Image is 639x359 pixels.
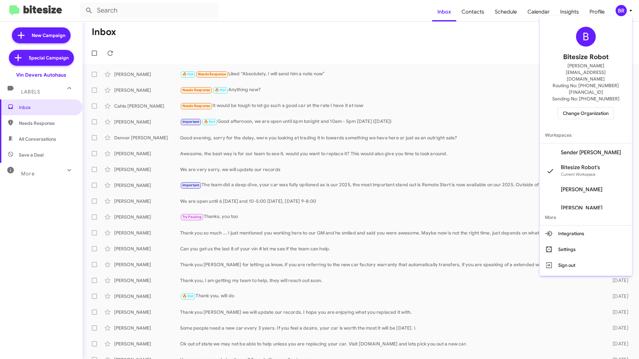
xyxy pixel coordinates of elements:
[114,261,180,268] div: [PERSON_NAME]
[182,104,210,108] span: Needs Response
[182,88,210,92] span: Needs Response
[602,166,634,173] div: [DATE]
[602,277,634,284] div: [DATE]
[610,5,632,16] button: BR
[578,47,631,60] button: Next
[80,3,218,18] input: Search
[114,230,180,236] div: [PERSON_NAME]
[180,134,602,141] div: Good evening, sorry for the delay, were you looking at trading it in towards something we have he...
[602,293,634,300] div: [DATE]
[582,49,585,57] span: »
[180,118,602,126] div: Good afternoon, we are open until 6pm tonight and 10am - 5pm [DATE] ([DATE])
[16,72,66,78] div: Vin Devers Autohaus
[204,120,215,124] span: 🔥 Hot
[180,102,602,110] div: It would be tough to let go such a good car at the rate I have it at now
[602,214,634,220] div: [DATE]
[180,166,602,173] div: We are very sorry, we will update our records
[180,277,602,284] div: Thank you, I am getting my team to help, they will reach out soon.
[566,47,578,60] button: Previous
[114,341,180,347] div: [PERSON_NAME]
[32,32,65,39] span: New Campaign
[114,214,180,220] div: [PERSON_NAME]
[567,47,631,60] nav: Page navigation example
[602,119,634,125] div: [DATE]
[114,245,180,252] div: [PERSON_NAME]
[114,325,180,331] div: [PERSON_NAME]
[114,71,180,78] div: [PERSON_NAME]
[180,70,602,78] div: Liked “Absolutely, I will send him a note now”
[456,2,490,21] a: Contacts
[182,294,194,298] span: 🔥 Hot
[602,325,634,331] div: [DATE]
[180,309,602,315] div: Thank you [PERSON_NAME] we will update our records. I hope you are enjoying what you replaced it ...
[114,119,180,125] div: [PERSON_NAME]
[602,309,634,315] div: [DATE]
[114,277,180,284] div: [PERSON_NAME]
[180,86,599,94] div: Anything new?
[602,182,634,189] div: [DATE]
[602,230,634,236] div: [DATE]
[182,215,202,219] span: Try Pausing
[432,2,456,21] a: Inbox
[180,292,602,300] div: Thank you, will do
[19,152,44,158] span: Save a Deal
[114,182,180,189] div: [PERSON_NAME]
[602,341,634,347] div: [DATE]
[92,27,116,37] h1: Inbox
[21,89,40,95] span: Labels
[114,150,180,157] div: [PERSON_NAME]
[555,2,584,21] a: Insights
[180,230,602,236] div: Thank you so much ... I just mentioned you working here to our GM and he smiled and said you were...
[114,103,180,109] div: Cahle [PERSON_NAME]
[19,104,75,111] span: Inbox
[198,72,226,76] span: Needs Response
[180,198,602,204] div: We are open until 6 [DATE] and 10-5:00 [DATE], [DATE] 9-8:00
[180,213,602,221] div: Thanks, you too
[602,150,634,157] div: [DATE]
[602,245,634,252] div: [DATE]
[29,54,69,61] span: Special Campaign
[182,120,200,124] span: Important
[19,120,75,126] span: Needs Response
[180,341,602,347] div: Ok out of state we may not be able to help unless you are replacing your car. Visit [DOMAIN_NAME]...
[9,50,74,66] a: Special Campaign
[21,171,35,177] span: More
[180,245,602,252] div: Can you get us the last 8 of your vin # let me see if the team can help.
[602,134,634,141] div: [DATE]
[585,50,627,57] span: Older Messages
[182,72,194,76] span: 🔥 Hot
[570,49,574,57] span: «
[584,2,610,21] a: Profile
[114,134,180,141] div: Denver [PERSON_NAME]
[602,103,634,109] div: [DATE]
[12,27,71,43] a: New Campaign
[215,88,226,92] span: 🔥 Hot
[180,150,602,157] div: Awesome, the best way is for our team to see it, would you want to replace it? This would also gi...
[602,71,634,78] div: 8 hours ago
[180,261,602,268] div: Thank you [PERSON_NAME] for letting us know, if you are referring to the new car factory warranty...
[182,183,200,187] span: Important
[522,2,555,21] a: Calendar
[19,136,56,142] span: All Conversations
[114,166,180,173] div: [PERSON_NAME]
[616,5,627,16] div: BR
[114,87,180,93] div: [PERSON_NAME]
[180,181,602,189] div: The team did a deep dive, your car was fully optioned as is our 2025, the most important stand ou...
[114,198,180,204] div: [PERSON_NAME]
[180,325,602,331] div: Some people need a new car every 3 years. If you feel a desire, your car is worth the most it wil...
[114,293,180,300] div: [PERSON_NAME]
[602,198,634,204] div: [DATE]
[490,2,522,21] a: Schedule
[599,87,634,93] div: 12 hours ago
[114,309,180,315] div: [PERSON_NAME]
[602,261,634,268] div: [DATE]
